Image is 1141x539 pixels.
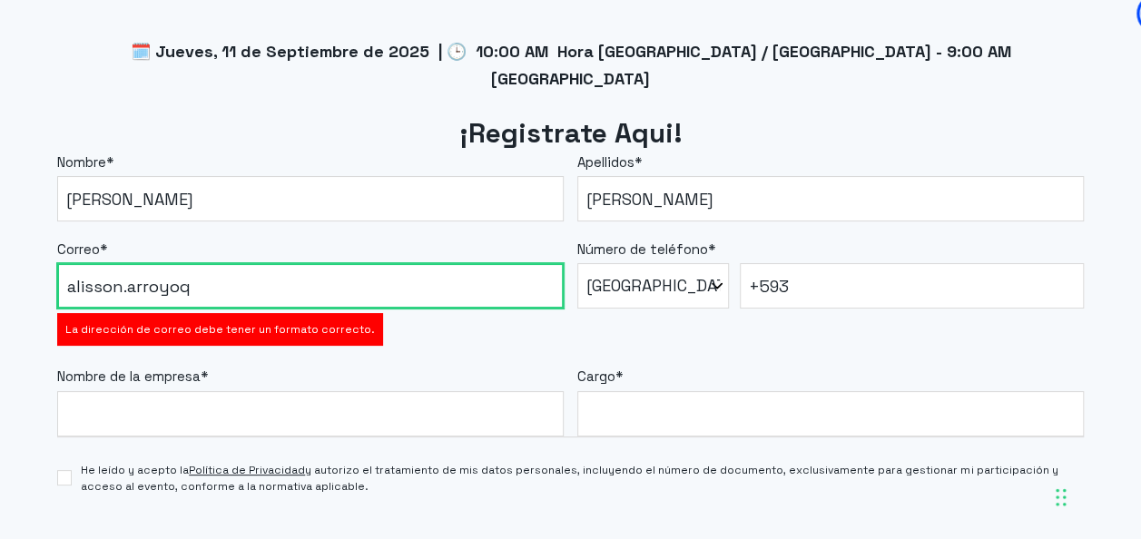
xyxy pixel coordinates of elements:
label: La dirección de correo debe tener un formato correcto. [65,321,375,338]
span: 🗓️ Jueves, 11 de Septiembre de 2025 | 🕒 10:00 AM Hora [GEOGRAPHIC_DATA] / [GEOGRAPHIC_DATA] - 9:0... [130,41,1010,89]
span: He leído y acepto la y autorizo el tratamiento de mis datos personales, incluyendo el número de d... [81,462,1084,495]
h2: ¡Registrate Aqui! [57,115,1084,152]
input: He leído y acepto laPolítica de Privacidady autorizo el tratamiento de mis datos personales, incl... [57,470,72,485]
span: Número de teléfono [577,240,708,258]
span: Correo [57,240,100,258]
div: Widget de chat [814,307,1141,539]
span: Nombre [57,153,106,171]
span: Apellidos [577,153,634,171]
span: Cargo [577,367,615,385]
span: Nombre de la empresa [57,367,201,385]
a: Política de Privacidad [189,463,305,477]
iframe: Chat Widget [814,307,1141,539]
div: Arrastrar [1056,470,1067,524]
